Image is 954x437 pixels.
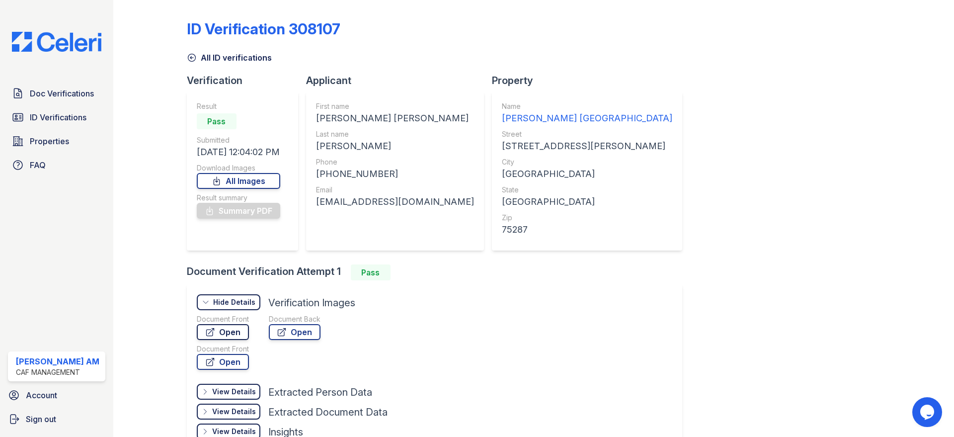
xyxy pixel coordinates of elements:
div: ID Verification 308107 [187,20,340,38]
div: [PERSON_NAME] [GEOGRAPHIC_DATA] [502,111,672,125]
div: Submitted [197,135,280,145]
a: Account [4,385,109,405]
div: [PERSON_NAME] AM [16,355,99,367]
div: Hide Details [213,297,255,307]
span: ID Verifications [30,111,86,123]
div: Last name [316,129,474,139]
span: Sign out [26,413,56,425]
span: Doc Verifications [30,87,94,99]
div: [EMAIL_ADDRESS][DOMAIN_NAME] [316,195,474,209]
div: Verification Images [268,296,355,310]
div: View Details [212,427,256,437]
div: Zip [502,213,672,223]
div: Applicant [306,74,492,87]
a: Sign out [4,409,109,429]
span: FAQ [30,159,46,171]
div: Result summary [197,193,280,203]
div: View Details [212,387,256,397]
a: Open [269,324,320,340]
div: Extracted Person Data [268,385,372,399]
div: View Details [212,407,256,417]
div: [PERSON_NAME] [PERSON_NAME] [316,111,474,125]
a: Properties [8,131,105,151]
div: 75287 [502,223,672,237]
div: Name [502,101,672,111]
div: City [502,157,672,167]
div: Verification [187,74,306,87]
div: Phone [316,157,474,167]
div: CAF Management [16,367,99,377]
div: Street [502,129,672,139]
a: All ID verifications [187,52,272,64]
a: Name [PERSON_NAME] [GEOGRAPHIC_DATA] [502,101,672,125]
div: [GEOGRAPHIC_DATA] [502,195,672,209]
a: All Images [197,173,280,189]
div: Document Front [197,314,249,324]
div: Document Front [197,344,249,354]
div: First name [316,101,474,111]
a: FAQ [8,155,105,175]
div: Document Verification Attempt 1 [187,264,690,280]
a: Doc Verifications [8,84,105,103]
div: Pass [351,264,391,280]
div: Extracted Document Data [268,405,388,419]
div: Pass [197,113,237,129]
div: [STREET_ADDRESS][PERSON_NAME] [502,139,672,153]
div: [GEOGRAPHIC_DATA] [502,167,672,181]
span: Properties [30,135,69,147]
div: [PHONE_NUMBER] [316,167,474,181]
a: Open [197,324,249,340]
div: [DATE] 12:04:02 PM [197,145,280,159]
div: Download Images [197,163,280,173]
a: ID Verifications [8,107,105,127]
div: State [502,185,672,195]
div: Property [492,74,690,87]
span: Account [26,389,57,401]
iframe: chat widget [912,397,944,427]
div: Result [197,101,280,111]
img: CE_Logo_Blue-a8612792a0a2168367f1c8372b55b34899dd931a85d93a1a3d3e32e68fde9ad4.png [4,32,109,52]
div: Document Back [269,314,320,324]
a: Open [197,354,249,370]
div: Email [316,185,474,195]
div: [PERSON_NAME] [316,139,474,153]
